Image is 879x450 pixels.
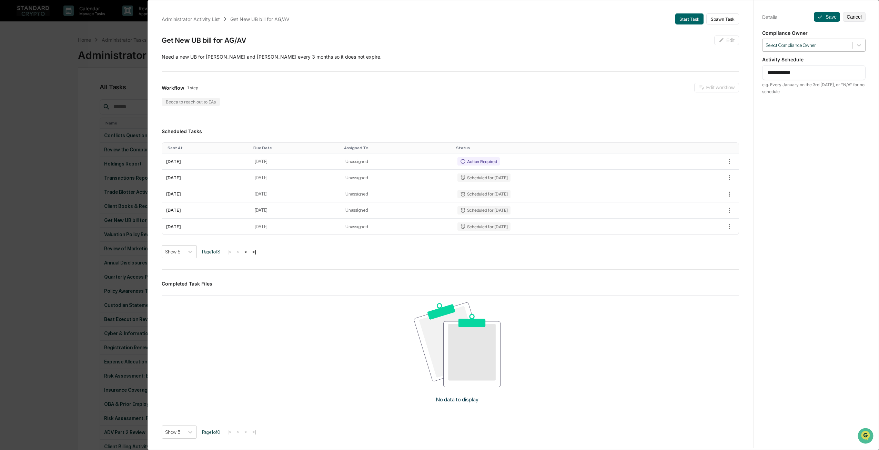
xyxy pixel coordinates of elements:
[414,302,501,387] img: No data
[341,219,453,234] td: Unassigned
[187,85,198,90] span: 1 step
[251,219,342,234] td: [DATE]
[234,429,241,435] button: <
[457,206,511,214] div: Scheduled for [DATE]
[7,88,12,93] div: 🖐️
[341,186,453,202] td: Unassigned
[250,249,258,255] button: >|
[251,153,342,170] td: [DATE]
[50,88,55,93] div: 🗄️
[344,146,450,150] div: Toggle SortBy
[4,84,47,97] a: 🖐️Preclearance
[706,13,739,24] button: Spawn Task
[23,60,87,65] div: We're available if you need us!
[7,53,19,65] img: 1746055101610-c473b297-6a78-478c-a979-82029cc54cd1
[47,84,88,97] a: 🗄️Attestations
[341,202,453,219] td: Unassigned
[7,101,12,106] div: 🔎
[814,12,840,22] button: Save
[162,153,251,170] td: [DATE]
[162,202,251,219] td: [DATE]
[253,146,339,150] div: Toggle SortBy
[675,13,704,24] button: Start Task
[242,249,249,255] button: >
[225,249,233,255] button: |<
[69,117,83,122] span: Pylon
[162,36,246,44] div: Get New UB bill for AG/AV
[250,429,258,435] button: >|
[162,186,251,202] td: [DATE]
[857,427,876,446] iframe: Open customer support
[162,98,220,106] div: Becca to reach out to EAs
[162,170,251,186] td: [DATE]
[202,429,220,435] span: Page 1 of 0
[251,170,342,186] td: [DATE]
[49,117,83,122] a: Powered byPylon
[714,36,739,45] button: Edit
[762,14,777,20] div: Details
[251,202,342,219] td: [DATE]
[225,429,233,435] button: |<
[457,157,500,166] div: Action Required
[242,429,249,435] button: >
[14,100,43,107] span: Data Lookup
[162,219,251,234] td: [DATE]
[162,281,739,287] h3: Completed Task Files
[762,81,866,95] div: e.g. Every January on the 3rd [DATE], or "N/A" for no schedule
[457,222,511,231] div: Scheduled for [DATE]
[694,83,739,92] button: Edit workflow
[162,85,184,91] span: Workflow
[168,146,248,150] div: Toggle SortBy
[14,87,44,94] span: Preclearance
[117,55,125,63] button: Start new chat
[251,186,342,202] td: [DATE]
[456,146,669,150] div: Toggle SortBy
[162,128,739,134] h3: Scheduled Tasks
[234,249,241,255] button: <
[341,170,453,186] td: Unassigned
[4,97,46,110] a: 🔎Data Lookup
[457,190,511,198] div: Scheduled for [DATE]
[162,54,382,60] span: Need a new UB for [PERSON_NAME] and [PERSON_NAME] every 3 months so it does not expire.
[202,249,220,254] span: Page 1 of 3
[436,396,478,403] p: No data to display
[23,53,113,60] div: Start new chat
[230,16,290,22] div: Get New UB bill for AG/AV
[7,14,125,26] p: How can we help?
[341,153,453,170] td: Unassigned
[762,30,866,36] p: Compliance Owner
[57,87,85,94] span: Attestations
[762,57,866,62] p: Activity Schedule
[457,173,511,182] div: Scheduled for [DATE]
[843,12,866,22] button: Cancel
[162,16,220,22] div: Administrator Activity List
